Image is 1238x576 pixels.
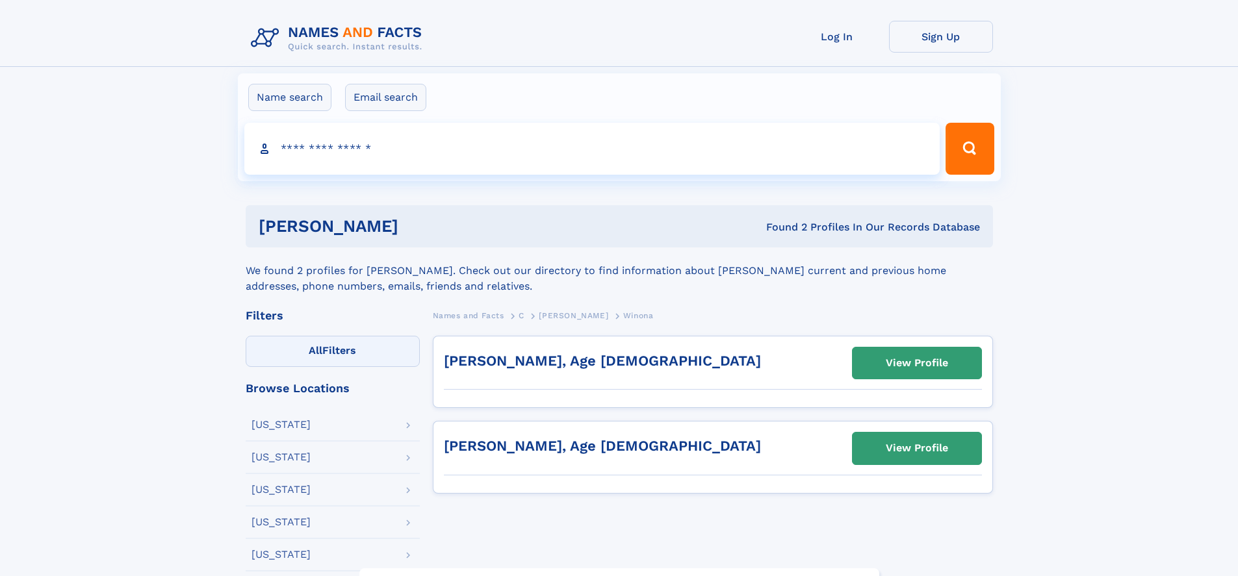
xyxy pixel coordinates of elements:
div: Filters [246,310,420,321]
div: [US_STATE] [251,549,311,560]
a: [PERSON_NAME], Age [DEMOGRAPHIC_DATA] [444,438,761,454]
div: [US_STATE] [251,484,311,495]
div: [US_STATE] [251,419,311,430]
img: Logo Names and Facts [246,21,433,56]
div: View Profile [886,433,948,463]
label: Name search [248,84,331,111]
div: Browse Locations [246,382,420,394]
h1: [PERSON_NAME] [259,218,582,234]
label: Filters [246,336,420,367]
span: [PERSON_NAME] [539,311,608,320]
a: C [519,307,524,323]
a: [PERSON_NAME] [539,307,608,323]
a: Sign Up [889,21,993,53]
div: [US_STATE] [251,517,311,527]
span: Winona [623,311,654,320]
div: Found 2 Profiles In Our Records Database [582,220,980,234]
label: Email search [345,84,426,111]
span: All [309,344,322,357]
div: [US_STATE] [251,452,311,462]
input: search input [244,123,940,175]
a: [PERSON_NAME], Age [DEMOGRAPHIC_DATA] [444,353,761,369]
span: C [519,311,524,320]
a: View Profile [853,347,981,379]
div: We found 2 profiles for [PERSON_NAME]. Check out our directory to find information about [PERSON_... [246,247,993,294]
a: Names and Facts [433,307,504,323]
button: Search Button [946,123,994,175]
a: View Profile [853,432,981,464]
a: Log In [785,21,889,53]
div: View Profile [886,348,948,378]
